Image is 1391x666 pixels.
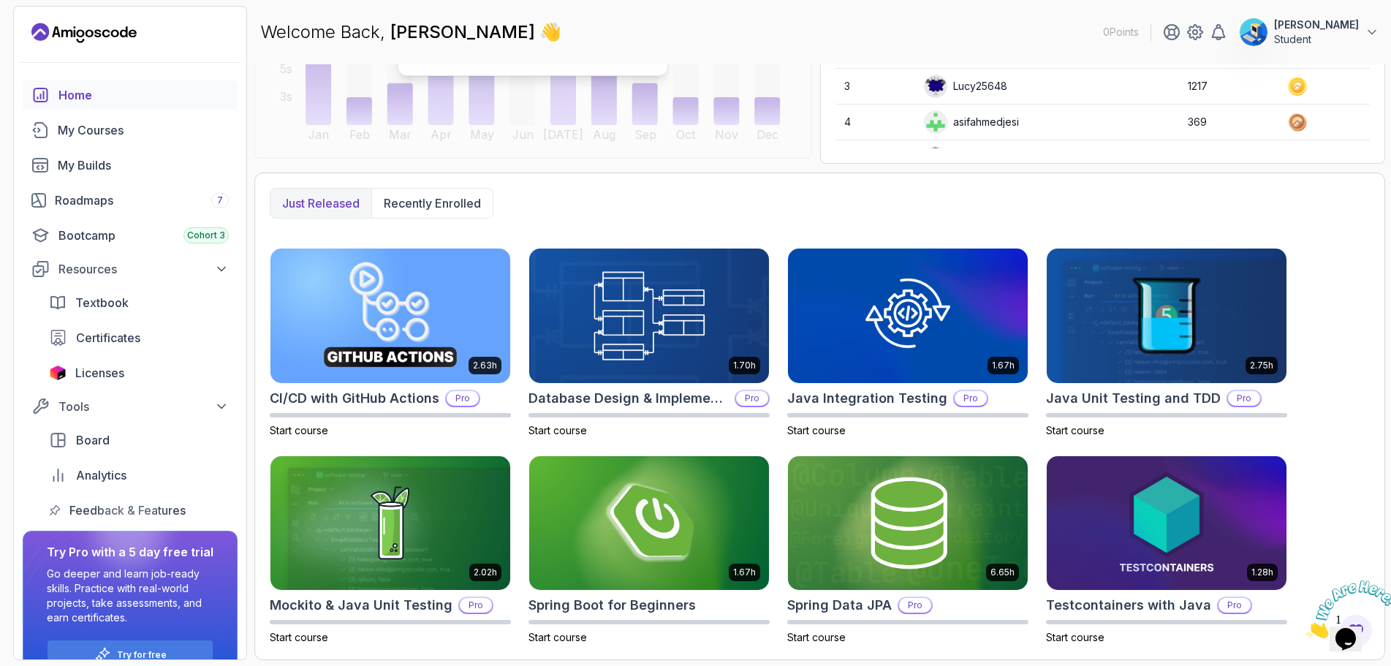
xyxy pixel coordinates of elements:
img: default monster avatar [925,147,947,169]
div: My Builds [58,156,229,174]
p: [PERSON_NAME] [1274,18,1359,32]
div: Lucy25648 [924,75,1007,98]
span: Start course [787,424,846,436]
img: Mockito & Java Unit Testing card [270,456,510,591]
td: 3 [835,69,916,105]
div: Bootcamp [58,227,229,244]
span: Licenses [75,364,124,382]
p: Pro [955,391,987,406]
img: jetbrains icon [49,366,67,380]
a: Landing page [31,21,137,45]
img: default monster avatar [925,75,947,97]
td: 369 [1179,105,1278,140]
p: Recently enrolled [384,194,481,212]
p: 2.63h [473,360,497,371]
img: user profile image [925,111,947,133]
span: Cohort 3 [187,230,225,241]
div: My Courses [58,121,229,139]
h2: Testcontainers with Java [1046,595,1211,616]
a: builds [23,151,238,180]
button: Recently enrolled [371,189,493,218]
p: 2.75h [1250,360,1273,371]
img: CI/CD with GitHub Actions card [270,249,510,383]
h2: Mockito & Java Unit Testing [270,595,452,616]
img: Testcontainers with Java card [1047,456,1286,591]
a: feedback [40,496,238,525]
p: Welcome Back, [260,20,561,44]
span: 7 [217,194,223,206]
a: home [23,80,238,110]
img: Spring Data JPA card [788,456,1028,591]
a: roadmaps [23,186,238,215]
img: Java Unit Testing and TDD card [1047,249,1286,383]
h2: Java Integration Testing [787,388,947,409]
td: 5 [835,140,916,176]
div: Resources [58,260,229,278]
a: Try for free [117,649,167,661]
span: Start course [528,631,587,643]
a: certificates [40,323,238,352]
a: textbook [40,288,238,317]
p: Pro [899,598,931,613]
a: licenses [40,358,238,387]
span: Textbook [75,294,129,311]
p: 1.28h [1251,567,1273,578]
div: Tools [58,398,229,415]
h2: CI/CD with GitHub Actions [270,388,439,409]
img: Database Design & Implementation card [529,249,769,383]
span: Start course [270,631,328,643]
p: 6.65h [990,567,1015,578]
a: bootcamp [23,221,238,250]
p: Student [1274,32,1359,47]
span: Analytics [76,466,126,484]
img: Spring Boot for Beginners card [529,456,769,591]
p: 1.67h [992,360,1015,371]
span: Board [76,431,110,449]
h2: Java Unit Testing and TDD [1046,388,1221,409]
div: asifahmedjesi [924,110,1019,134]
h2: Database Design & Implementation [528,388,729,409]
button: Just released [270,189,371,218]
p: Pro [447,391,479,406]
a: courses [23,116,238,145]
a: Testcontainers with Java card1.28hTestcontainers with JavaProStart course [1046,455,1287,646]
p: 0 Points [1103,25,1139,39]
span: 👋 [537,17,566,47]
a: Java Unit Testing and TDD card2.75hJava Unit Testing and TDDProStart course [1046,248,1287,438]
p: Pro [1228,391,1260,406]
a: Spring Boot for Beginners card1.67hSpring Boot for BeginnersStart course [528,455,770,646]
span: Feedback & Features [69,502,186,519]
img: Chat attention grabber [6,6,96,64]
a: Java Integration Testing card1.67hJava Integration TestingProStart course [787,248,1028,438]
button: Resources [23,256,238,282]
td: 4 [835,105,916,140]
p: Just released [282,194,360,212]
a: CI/CD with GitHub Actions card2.63hCI/CD with GitHub ActionsProStart course [270,248,511,438]
p: 1.67h [733,567,756,578]
span: Certificates [76,329,140,347]
p: Go deeper and learn job-ready skills. Practice with real-world projects, take assessments, and ea... [47,567,213,625]
span: Start course [270,424,328,436]
p: Pro [736,391,768,406]
span: [PERSON_NAME] [390,21,539,42]
iframe: chat widget [1300,575,1391,644]
div: Sabrina0704 [924,146,1016,170]
a: analytics [40,461,238,490]
div: Home [58,86,229,104]
img: Java Integration Testing card [788,249,1028,383]
p: Pro [1218,598,1251,613]
a: Spring Data JPA card6.65hSpring Data JPAProStart course [787,455,1028,646]
td: 1217 [1179,69,1278,105]
p: 2.02h [474,567,497,578]
p: Pro [460,598,492,613]
span: 1 [6,6,12,18]
td: 355 [1179,140,1278,176]
div: Roadmaps [55,192,229,209]
p: 1.70h [733,360,756,371]
h2: Spring Boot for Beginners [528,595,696,616]
a: Database Design & Implementation card1.70hDatabase Design & ImplementationProStart course [528,248,770,438]
span: Start course [528,424,587,436]
a: Mockito & Java Unit Testing card2.02hMockito & Java Unit TestingProStart course [270,455,511,646]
